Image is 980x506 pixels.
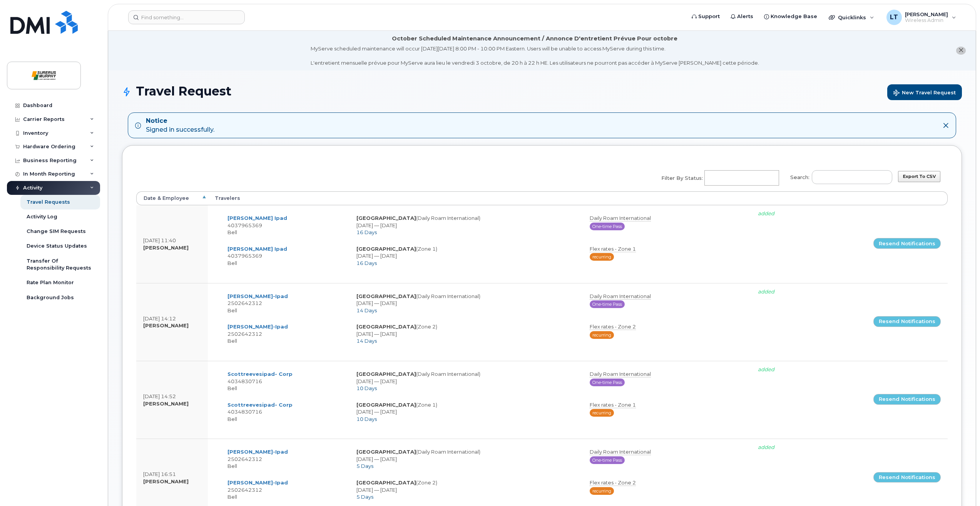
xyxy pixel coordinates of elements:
span: 14 Days [356,338,377,344]
span: 30 days pass [590,456,625,464]
span: New Travel Request [893,90,956,97]
th: Travelers: activate to sort column ascending [208,191,867,205]
span: Daily Roam International [590,449,651,455]
a: Scottreevesipad- Corp [227,371,293,377]
td: 4034830716 Bell [221,366,350,397]
span: Recurring (AUTO renewal every 30 days) [590,331,614,339]
span: Flex rates - Zone 2 [590,323,636,330]
td: 2502642312 Bell [221,444,350,474]
span: Flex rates - Zone 1 [590,402,636,408]
button: close notification [956,47,966,55]
span: Daily Roam International [590,215,651,221]
i: added [758,210,774,216]
span: Export to CSV [903,174,936,179]
td: 2502642312 Bell [221,288,350,319]
span: 16 Days [356,229,377,235]
strong: [GEOGRAPHIC_DATA] [356,293,416,299]
a: Resend Notifications [873,472,941,483]
a: [PERSON_NAME]-Ipad [227,479,288,486]
input: Filter by Status: [705,171,777,185]
span: Filter by Status: [661,174,703,182]
i: added [758,444,774,450]
span: 5 Days [356,463,373,469]
span: Daily Roam International [590,371,651,377]
a: [PERSON_NAME]-Ipad [227,293,288,299]
span: Recurring (AUTO renewal every 30 days) [590,487,614,495]
span: Recurring (AUTO renewal every 30 days) [590,409,614,417]
td: 2502642312 Bell [221,318,350,349]
strong: [GEOGRAPHIC_DATA] [356,371,416,377]
td: 4037965369 Bell [221,241,350,271]
div: MyServe scheduled maintenance will occur [DATE][DATE] 8:00 PM - 10:00 PM Eastern. Users will be u... [311,45,759,67]
a: [PERSON_NAME] Ipad [227,246,287,252]
input: Search: [812,170,892,184]
th: Date &amp; Employee: activate to sort column descending [136,191,208,205]
a: Resend Notifications [873,316,941,327]
td: [DATE] 14:52 [136,361,208,439]
i: added [758,366,774,372]
span: 30 days pass [590,223,625,230]
span: Flex rates - Zone 2 [590,479,636,486]
strong: [PERSON_NAME] [143,400,189,407]
td: (Daily Roam International) [DATE] — [DATE] [350,444,583,474]
td: (Daily Roam International) [DATE] — [DATE] [350,210,583,241]
i: added [758,288,774,295]
td: [DATE] 14:12 [136,283,208,361]
div: October Scheduled Maintenance Announcement / Annonce D'entretient Prévue Pour octobre [392,35,677,43]
span: Flex rates - Zone 1 [590,246,636,252]
span: 30 days pass [590,300,625,308]
strong: Notice [146,117,214,126]
td: 4034830716 Bell [221,397,350,427]
a: Resend Notifications [873,394,941,405]
a: [PERSON_NAME]-Ipad [227,323,288,330]
button: New Travel Request [887,84,962,100]
a: [PERSON_NAME] Ipad [227,215,287,221]
th: : activate to sort column ascending [866,191,948,205]
td: 4037965369 Bell [221,210,350,241]
strong: [PERSON_NAME] [143,322,189,328]
div: Signed in successfully. [146,117,214,134]
span: Daily Roam International [590,293,651,300]
td: (Zone 2) [DATE] — [DATE] [350,318,583,349]
td: (Zone 1) [DATE] — [DATE] [350,397,583,427]
td: (Daily Roam International) [DATE] — [DATE] [350,288,583,319]
strong: [PERSON_NAME] [143,478,189,484]
span: 14 Days [356,307,377,313]
strong: [GEOGRAPHIC_DATA] [356,402,416,408]
span: 16 Days [356,260,377,266]
span: 10 Days [356,416,377,422]
label: Search: [785,165,892,187]
span: Recurring (AUTO renewal every 30 days) [590,253,614,261]
strong: [GEOGRAPHIC_DATA] [356,246,416,252]
h1: Travel Request [122,84,962,100]
a: Scottreevesipad- Corp [227,402,293,408]
a: [PERSON_NAME]-Ipad [227,449,288,455]
a: Resend Notifications [873,238,941,249]
td: (Zone 1) [DATE] — [DATE] [350,241,583,271]
strong: [GEOGRAPHIC_DATA] [356,479,416,486]
strong: [GEOGRAPHIC_DATA] [356,323,416,330]
td: (Zone 2) [DATE] — [DATE] [350,474,583,505]
strong: [GEOGRAPHIC_DATA] [356,449,416,455]
span: 30 days pass [590,379,625,386]
strong: [GEOGRAPHIC_DATA] [356,215,416,221]
td: (Daily Roam International) [DATE] — [DATE] [350,366,583,397]
strong: [PERSON_NAME] [143,245,189,251]
td: [DATE] 11:40 [136,205,208,283]
td: 2502642312 Bell [221,474,350,505]
span: 10 Days [356,385,377,391]
span: 5 Days [356,494,373,500]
